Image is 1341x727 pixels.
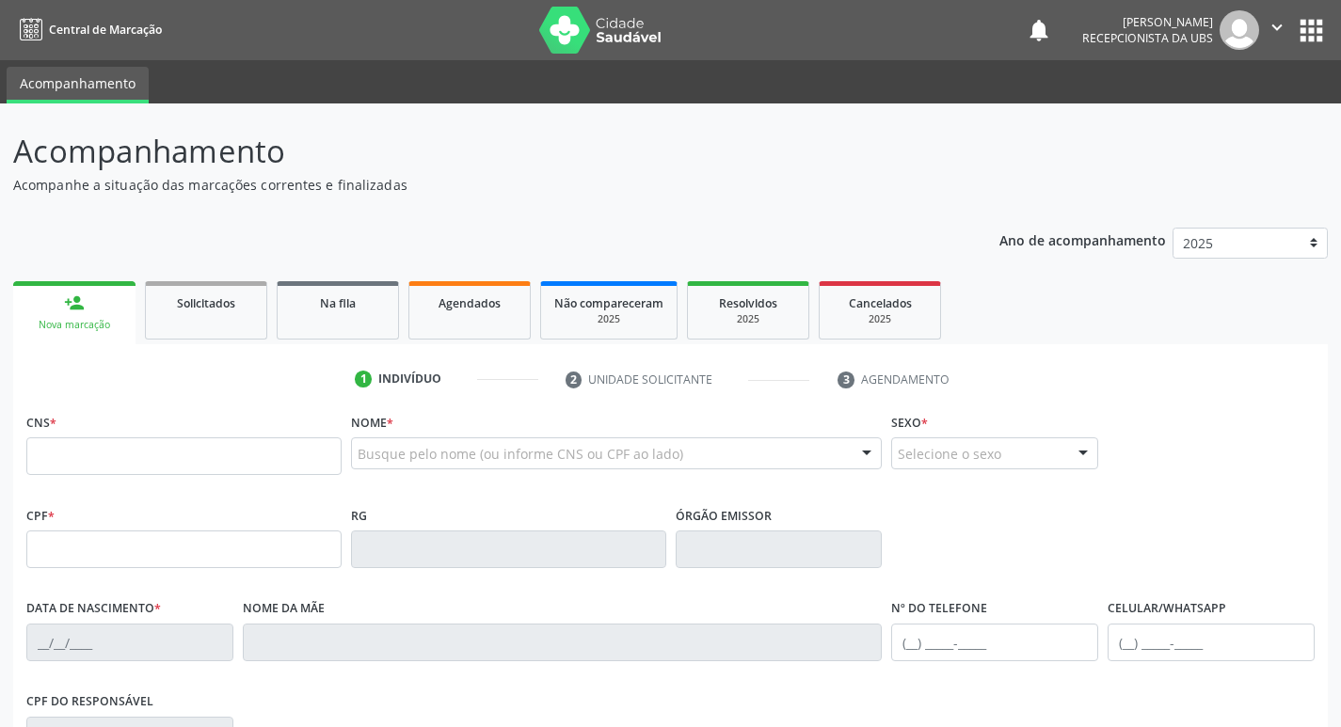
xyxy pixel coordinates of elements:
[1026,17,1052,43] button: notifications
[13,128,934,175] p: Acompanhamento
[64,292,85,313] div: person_add
[999,228,1166,251] p: Ano de acompanhamento
[378,371,441,387] div: Indivíduo
[49,22,162,38] span: Central de Marcação
[26,318,122,332] div: Nova marcação
[177,295,235,311] span: Solicitados
[891,408,928,437] label: Sexo
[1259,10,1295,50] button: 
[719,295,777,311] span: Resolvidos
[355,371,372,387] div: 1
[891,594,987,624] label: Nº do Telefone
[351,408,393,437] label: Nome
[7,67,149,103] a: Acompanhamento
[554,295,663,311] span: Não compareceram
[1108,624,1315,661] input: (__) _____-_____
[320,295,356,311] span: Na fila
[439,295,501,311] span: Agendados
[351,501,367,530] label: RG
[26,501,55,530] label: CPF
[1082,30,1213,46] span: Recepcionista da UBS
[1220,10,1259,50] img: img
[554,312,663,326] div: 2025
[676,501,772,530] label: Órgão emissor
[358,444,683,464] span: Busque pelo nome (ou informe CNS ou CPF ao lado)
[13,175,934,195] p: Acompanhe a situação das marcações correntes e finalizadas
[26,408,56,437] label: CNS
[26,624,233,661] input: __/__/____
[26,687,153,717] label: CPF do responsável
[243,594,325,624] label: Nome da mãe
[849,295,912,311] span: Cancelados
[891,624,1098,661] input: (__) _____-_____
[898,444,1001,464] span: Selecione o sexo
[13,14,162,45] a: Central de Marcação
[26,594,161,624] label: Data de nascimento
[833,312,927,326] div: 2025
[1295,14,1328,47] button: apps
[1082,14,1213,30] div: [PERSON_NAME]
[1267,17,1287,38] i: 
[1108,594,1226,624] label: Celular/WhatsApp
[701,312,795,326] div: 2025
